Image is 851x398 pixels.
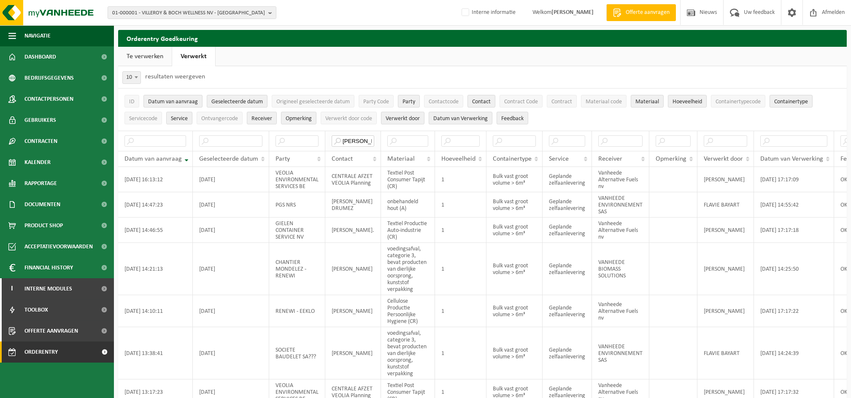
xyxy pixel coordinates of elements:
[668,95,707,108] button: HoeveelheidHoeveelheid: Activate to sort
[286,116,312,122] span: Opmerking
[118,243,193,295] td: [DATE] 14:21:13
[193,192,269,218] td: [DATE]
[697,327,754,379] td: FLAVIE BAYART
[497,112,528,124] button: FeedbackFeedback: Activate to sort
[543,295,592,327] td: Geplande zelfaanlevering
[435,243,486,295] td: 1
[435,167,486,192] td: 1
[398,95,420,108] button: PartyParty: Activate to sort
[774,99,808,105] span: Containertype
[697,243,754,295] td: [PERSON_NAME]
[201,116,238,122] span: Ontvangercode
[332,156,353,162] span: Contact
[486,192,543,218] td: Bulk vast groot volume > 6m³
[118,218,193,243] td: [DATE] 14:46:55
[711,95,765,108] button: ContainertypecodeContainertypecode: Activate to sort
[551,99,572,105] span: Contract
[124,95,139,108] button: IDID: Activate to sort
[24,152,51,173] span: Kalender
[269,192,325,218] td: PGS NRS
[24,173,57,194] span: Rapportage
[435,327,486,379] td: 1
[321,112,377,124] button: Verwerkt door codeVerwerkt door code: Activate to sort
[269,295,325,327] td: RENEWI - EEKLO
[124,156,182,162] span: Datum van aanvraag
[325,327,381,379] td: [PERSON_NAME]
[592,218,649,243] td: Vanheede Alternative Fuels nv
[197,112,243,124] button: OntvangercodeOntvangercode: Activate to sort
[269,243,325,295] td: CHANTIER MONDELEZ - RENEWI
[673,99,702,105] span: Hoeveelheid
[112,7,265,19] span: 01-000001 - VILLEROY & BOCH WELLNESS NV - [GEOGRAPHIC_DATA]
[500,95,543,108] button: Contract CodeContract Code: Activate to sort
[24,236,93,257] span: Acceptatievoorwaarden
[551,9,594,16] strong: [PERSON_NAME]
[24,278,72,299] span: Interne modules
[381,192,435,218] td: onbehandeld hout (A)
[754,295,834,327] td: [DATE] 17:17:22
[118,295,193,327] td: [DATE] 14:10:11
[359,95,394,108] button: Party CodeParty Code: Activate to sort
[592,167,649,192] td: Vanheede Alternative Fuels nv
[543,243,592,295] td: Geplande zelfaanlevering
[325,295,381,327] td: [PERSON_NAME]
[381,167,435,192] td: Textiel Post Consumer Tapijt (CR)
[486,218,543,243] td: Bulk vast groot volume > 6m³
[467,95,495,108] button: ContactContact: Activate to sort
[386,116,420,122] span: Verwerkt door
[486,167,543,192] td: Bulk vast groot volume > 6m³
[193,295,269,327] td: [DATE]
[433,116,488,122] span: Datum van Verwerking
[754,218,834,243] td: [DATE] 17:17:18
[754,192,834,218] td: [DATE] 14:55:42
[704,156,743,162] span: Verwerkt door
[325,192,381,218] td: [PERSON_NAME] DRUMEZ
[325,243,381,295] td: [PERSON_NAME]
[8,278,16,299] span: I
[24,320,78,342] span: Offerte aanvragen
[24,110,56,131] span: Gebruikers
[193,167,269,192] td: [DATE]
[770,95,813,108] button: ContainertypeContainertype: Activate to sort
[697,167,754,192] td: [PERSON_NAME]
[118,167,193,192] td: [DATE] 16:13:12
[325,167,381,192] td: CENTRALE AFZET VEOLIA Planning
[207,95,267,108] button: Geselecteerde datumGeselecteerde datum: Activate to sort
[24,131,57,152] span: Contracten
[24,299,48,320] span: Toolbox
[381,218,435,243] td: Textiel Productie Auto-industrie (CR)
[381,295,435,327] td: Cellulose Productie Persoonlijke Hygiene (CR)
[592,327,649,379] td: VANHEEDE ENVIRONNEMENT SAS
[606,4,676,21] a: Offerte aanvragen
[381,112,424,124] button: Verwerkt doorVerwerkt door: Activate to sort
[486,243,543,295] td: Bulk vast groot volume > 6m³
[276,156,290,162] span: Party
[754,167,834,192] td: [DATE] 17:17:09
[381,243,435,295] td: voedingsafval, categorie 3, bevat producten van dierlijke oorsprong, kunststof verpakking
[624,8,672,17] span: Offerte aanvragen
[122,71,141,84] span: 10
[631,95,664,108] button: MateriaalMateriaal: Activate to sort
[193,243,269,295] td: [DATE]
[193,327,269,379] td: [DATE]
[108,6,276,19] button: 01-000001 - VILLEROY & BOCH WELLNESS NV - [GEOGRAPHIC_DATA]
[325,116,372,122] span: Verwerkt door code
[24,194,60,215] span: Documenten
[592,243,649,295] td: VANHEEDE BIOMASS SOLUTIONS
[635,99,659,105] span: Materiaal
[269,167,325,192] td: VEOLIA ENVIRONMENTAL SERVICES BE
[251,116,272,122] span: Receiver
[24,46,56,67] span: Dashboard
[697,192,754,218] td: FLAVIE BAYART
[381,327,435,379] td: voedingsafval, categorie 3, bevat producten van dierlijke oorsprong, kunststof verpakking
[172,47,215,66] a: Verwerkt
[193,218,269,243] td: [DATE]
[598,156,622,162] span: Receiver
[363,99,389,105] span: Party Code
[269,327,325,379] td: SOCIETE BAUDELET SA???
[543,167,592,192] td: Geplande zelfaanlevering
[148,99,198,105] span: Datum van aanvraag
[129,99,135,105] span: ID
[24,89,73,110] span: Contactpersonen
[656,156,686,162] span: Opmerking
